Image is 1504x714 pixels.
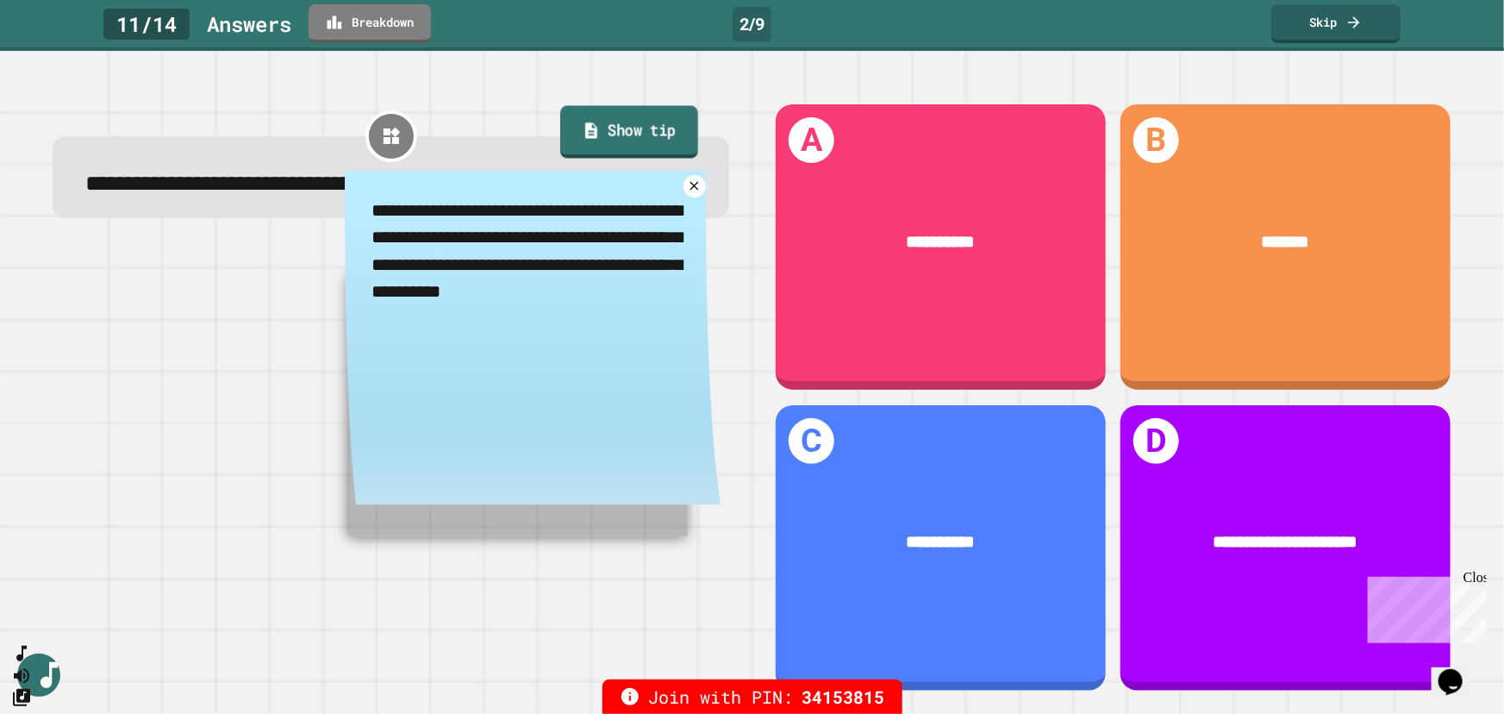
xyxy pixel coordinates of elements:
h1: B [1133,117,1179,163]
iframe: chat widget [1361,570,1487,643]
button: SpeedDial basic example [11,643,32,665]
button: Mute music [11,665,32,686]
h1: C [789,418,834,464]
a: Skip [1271,4,1401,43]
h1: D [1133,418,1179,464]
div: 11 / 14 [103,9,190,40]
div: 2 / 9 [733,7,771,41]
h1: A [789,117,834,163]
div: Answer s [207,9,291,40]
iframe: chat widget [1432,645,1487,697]
button: Change Music [11,686,32,708]
a: Show tip [560,106,698,159]
div: Join with PIN: [602,680,902,714]
span: 34153815 [802,684,885,710]
div: Chat with us now!Close [7,7,119,110]
a: Breakdown [309,4,431,43]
